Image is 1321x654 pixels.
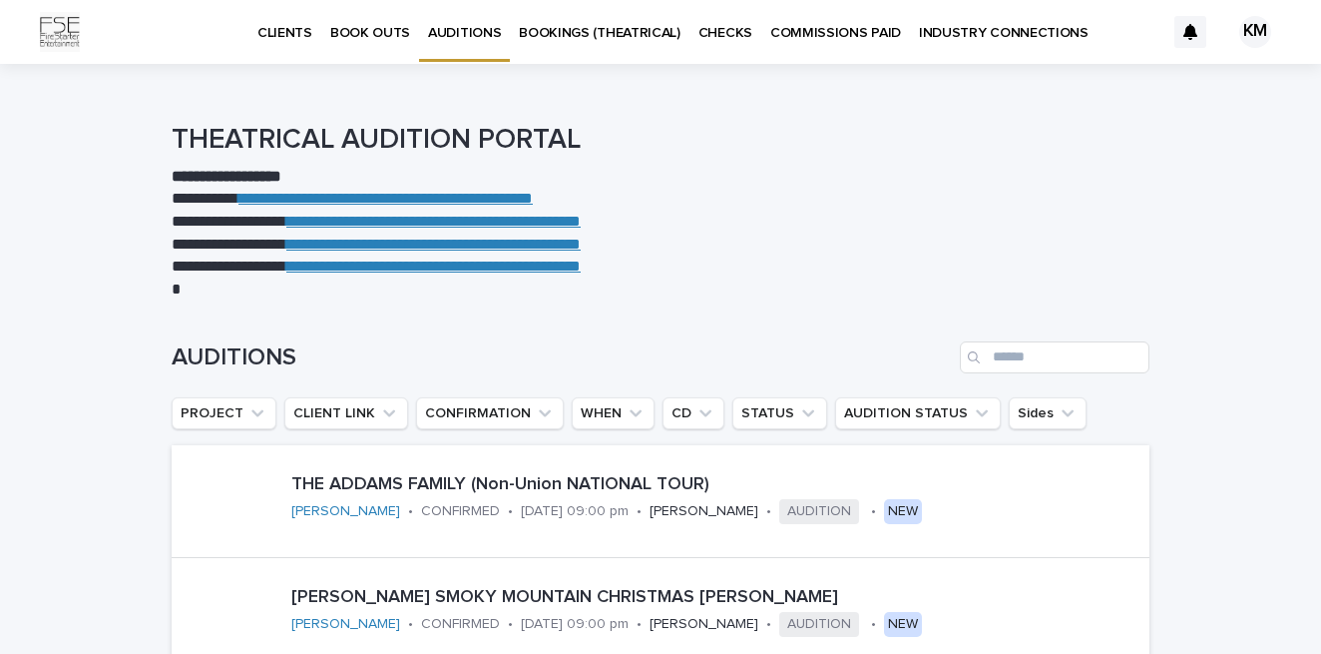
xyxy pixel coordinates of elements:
button: Sides [1009,397,1087,429]
p: • [408,503,413,520]
a: [PERSON_NAME] [291,616,400,633]
button: CD [662,397,724,429]
p: • [637,503,642,520]
h1: AUDITIONS [172,343,952,372]
p: • [508,503,513,520]
button: CLIENT LINK [284,397,408,429]
div: NEW [884,612,922,637]
a: THE ADDAMS FAMILY (Non-Union NATIONAL TOUR)[PERSON_NAME] •CONFIRMED•[DATE] 09:00 pm•[PERSON_NAME]... [172,445,1149,558]
img: Km9EesSdRbS9ajqhBzyo [40,12,80,52]
p: CONFIRMED [421,616,500,633]
p: CONFIRMED [421,503,500,520]
div: NEW [884,499,922,524]
button: STATUS [732,397,827,429]
p: • [766,616,771,633]
input: Search [960,341,1149,373]
button: AUDITION STATUS [835,397,1001,429]
h1: THEATRICAL AUDITION PORTAL [172,124,1149,158]
button: PROJECT [172,397,276,429]
p: • [508,616,513,633]
p: • [766,503,771,520]
div: KM [1239,16,1271,48]
p: [DATE] 09:00 pm [521,616,629,633]
p: [DATE] 09:00 pm [521,503,629,520]
p: THE ADDAMS FAMILY (Non-Union NATIONAL TOUR) [291,474,1141,496]
p: [PERSON_NAME] SMOKY MOUNTAIN CHRISTMAS [PERSON_NAME] [291,587,1141,609]
p: • [637,616,642,633]
p: [PERSON_NAME] [650,503,758,520]
span: AUDITION [779,499,859,524]
span: AUDITION [779,612,859,637]
p: • [408,616,413,633]
button: CONFIRMATION [416,397,564,429]
a: [PERSON_NAME] [291,503,400,520]
p: • [871,503,876,520]
button: WHEN [572,397,655,429]
p: • [871,616,876,633]
p: [PERSON_NAME] [650,616,758,633]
